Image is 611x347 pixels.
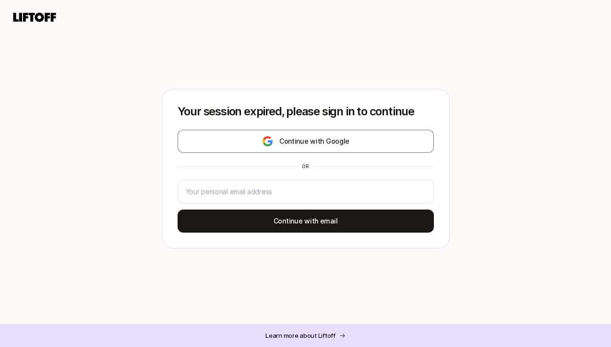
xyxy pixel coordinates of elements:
[178,210,434,233] button: Continue with email
[262,136,274,147] img: google-logo
[178,105,434,118] p: Your session expired, please sign in to continue
[258,327,353,344] button: Learn more about Liftoff
[298,162,313,170] div: or
[178,130,434,153] button: Continue with Google
[186,186,426,198] input: Your personal email address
